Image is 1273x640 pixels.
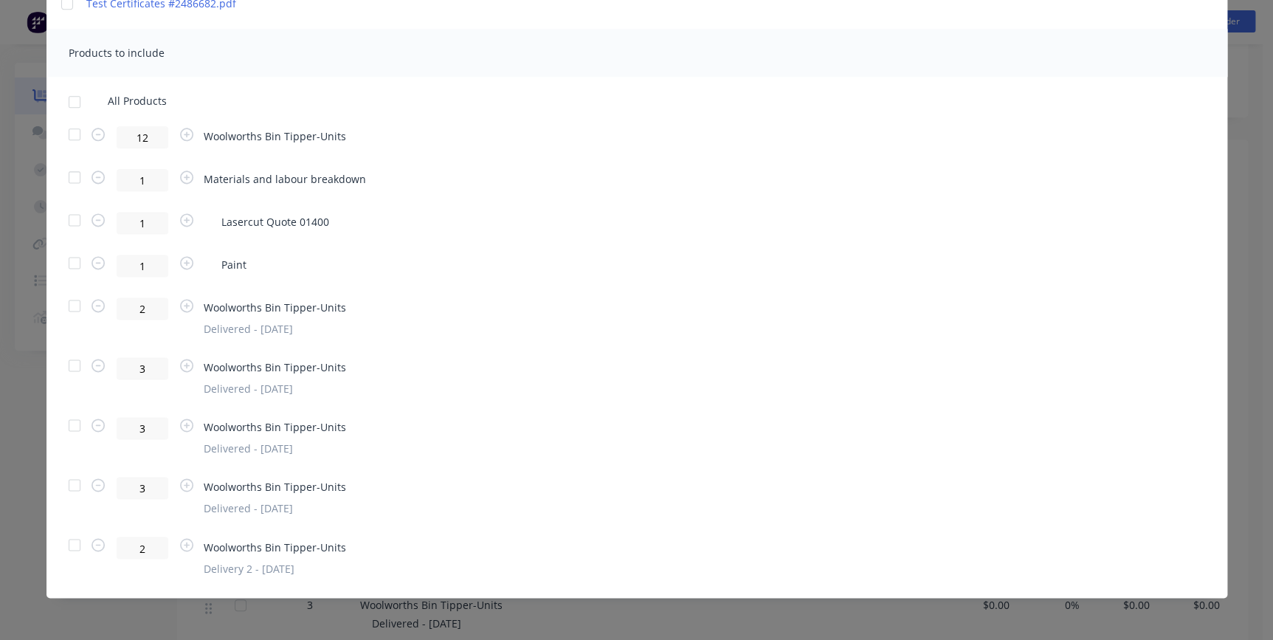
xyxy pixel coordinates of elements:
span: Woolworths Bin Tipper-Units [204,479,346,495]
span: Woolworths Bin Tipper-Units [204,359,346,375]
span: Paint [221,257,246,272]
span: Woolworths Bin Tipper-Units [204,300,346,315]
span: All Products [108,93,176,109]
span: Products to include [69,46,165,60]
span: Materials and labour breakdown [204,171,366,187]
span: Woolworths Bin Tipper-Units [204,539,346,554]
div: Delivered - [DATE] [204,321,346,337]
span: Woolworths Bin Tipper-Units [204,419,346,435]
div: Delivered - [DATE] [204,500,346,516]
span: Lasercut Quote 01400 [221,214,329,230]
div: Delivered - [DATE] [204,441,346,456]
span: Woolworths Bin Tipper-Units [204,128,346,144]
div: Delivery 2 - [DATE] [204,560,346,576]
div: Delivered - [DATE] [204,381,346,396]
